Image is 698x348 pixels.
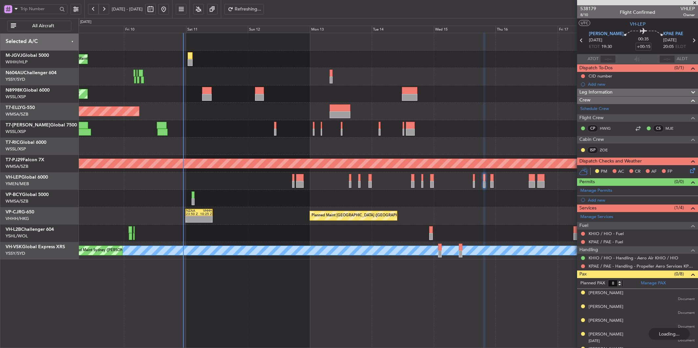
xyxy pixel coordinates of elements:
a: WIHH/HLP [6,59,28,65]
a: YMEN/MEB [6,181,29,187]
span: Document [678,296,695,302]
div: 10:25 Z [199,212,212,216]
span: [DATE] [663,37,677,44]
div: Mon 13 [310,26,372,33]
div: - [199,219,212,223]
span: ALDT [677,56,687,62]
span: Dispatch Checks and Weather [579,158,642,165]
button: Refreshing... [224,4,264,14]
div: Sun 12 [248,26,310,33]
span: AF [651,168,657,175]
span: [DATE] [589,338,600,343]
span: VP-BCY [6,192,22,197]
span: CR [635,168,640,175]
span: 19:30 [601,44,612,50]
a: VH-LEPGlobal 6000 [6,175,48,180]
span: Handling [579,246,598,254]
span: N8998K [6,88,23,93]
a: YSHL/WOL [6,233,28,239]
a: KPAE / PAE - Handling - Propeller Aero Services KPAE / [GEOGRAPHIC_DATA] [589,263,695,269]
span: 538179 [580,5,596,12]
div: Fri 17 [558,26,619,33]
span: Document [678,310,695,316]
span: Fuel [579,222,588,229]
div: Thu 9 [62,26,124,33]
span: Document [678,324,695,330]
a: WMSA/SZB [6,163,28,169]
span: [PERSON_NAME] [589,31,624,37]
a: WMSA/SZB [6,198,28,204]
div: CP [587,125,598,132]
span: (0/0) [674,178,684,185]
a: WSSL/XSP [6,129,26,135]
span: FP [667,168,672,175]
span: Pax [579,271,587,278]
a: MJE [665,125,680,131]
div: Fri 10 [124,26,186,33]
span: [DATE] - [DATE] [112,6,143,12]
a: M-JGVJGlobal 5000 [6,53,49,58]
div: Unplanned Maint Sydney ([PERSON_NAME] Intl) [64,246,145,255]
a: WMSA/SZB [6,111,28,117]
a: VP-BCYGlobal 5000 [6,192,49,197]
span: Owner [681,12,695,18]
a: VH-L2BChallenger 604 [6,227,54,232]
span: Cabin Crew [579,136,604,143]
div: [PERSON_NAME] [589,304,623,310]
label: Planned PAX [580,280,605,287]
a: VP-CJRG-650 [6,210,34,214]
a: Schedule Crew [580,106,609,112]
div: - [186,219,199,223]
span: Permits [579,178,595,186]
div: Add new [588,197,695,203]
span: Refreshing... [235,7,262,11]
span: T7-PJ29 [6,158,23,162]
span: T7-ELLY [6,105,22,110]
a: N604AUChallenger 604 [6,71,57,75]
span: Services [579,205,596,212]
a: T7-RICGlobal 6000 [6,140,46,145]
div: Sat 11 [186,26,248,33]
div: [PERSON_NAME] [589,317,623,324]
div: Add new [588,81,695,87]
a: KHIO / HIO - Fuel [589,231,624,236]
a: KHIO / HIO - Handling - Aero Air KHIO / HIO [589,255,678,261]
span: (0/1) [674,64,684,71]
span: (1/4) [674,204,684,211]
span: Document [678,338,695,343]
div: CID number [589,73,612,79]
div: Flight Confirmed [620,9,655,16]
span: AC [618,168,624,175]
a: T7-ELLYG-550 [6,105,35,110]
span: VH-L2B [6,227,21,232]
span: Crew [579,97,591,104]
div: Tue 14 [372,26,433,33]
input: --:-- [600,55,616,63]
span: ELDT [675,44,686,50]
div: Planned Maint [GEOGRAPHIC_DATA] ([GEOGRAPHIC_DATA] Intl) [312,211,421,221]
span: VP-CJR [6,210,21,214]
span: Dispatch To-Dos [579,64,613,72]
a: WSSL/XSP [6,94,26,100]
div: [PERSON_NAME] [589,290,623,296]
span: T7-[PERSON_NAME] [6,123,50,127]
span: VHLEP [681,5,695,12]
span: VH-LEP [630,21,645,28]
span: Leg Information [579,89,613,96]
span: 8/10 [580,12,596,18]
button: UTC [579,20,590,26]
button: All Aircraft [7,21,71,31]
span: (0/8) [674,271,684,277]
div: Loading... [649,328,690,340]
a: WSSL/XSP [6,146,26,152]
a: N8998KGlobal 6000 [6,88,50,93]
a: YSSY/SYD [6,76,25,82]
span: VH-LEP [6,175,21,180]
div: [PERSON_NAME] [589,331,623,338]
a: Manage Services [580,214,613,220]
a: VH-VSKGlobal Express XRS [6,245,65,249]
span: VH-VSK [6,245,22,249]
a: T7-[PERSON_NAME]Global 7500 [6,123,77,127]
span: 00:35 [638,36,649,43]
span: ATOT [588,56,598,62]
